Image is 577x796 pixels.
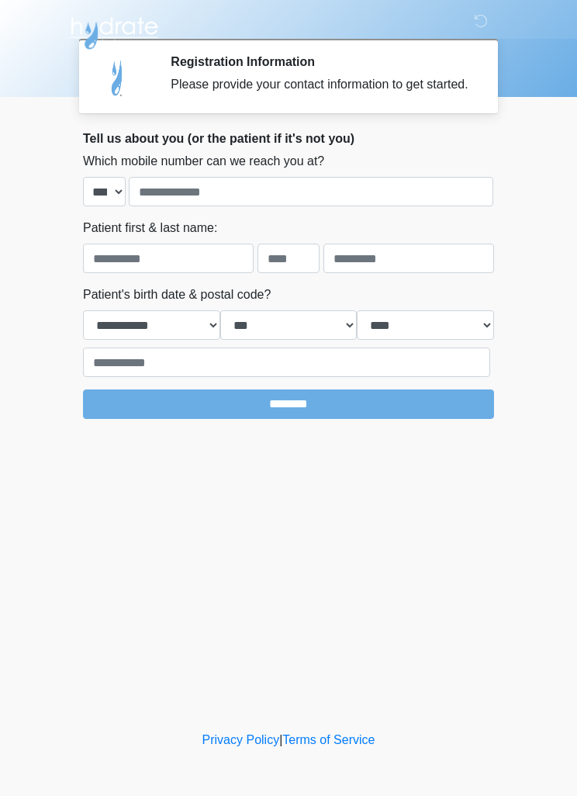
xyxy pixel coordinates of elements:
label: Patient first & last name: [83,219,217,237]
div: Please provide your contact information to get started. [171,75,471,94]
img: Agent Avatar [95,54,141,101]
label: Patient's birth date & postal code? [83,286,271,304]
img: Hydrate IV Bar - Scottsdale Logo [67,12,161,50]
a: Terms of Service [282,733,375,746]
a: | [279,733,282,746]
a: Privacy Policy [202,733,280,746]
label: Which mobile number can we reach you at? [83,152,324,171]
h2: Tell us about you (or the patient if it's not you) [83,131,494,146]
